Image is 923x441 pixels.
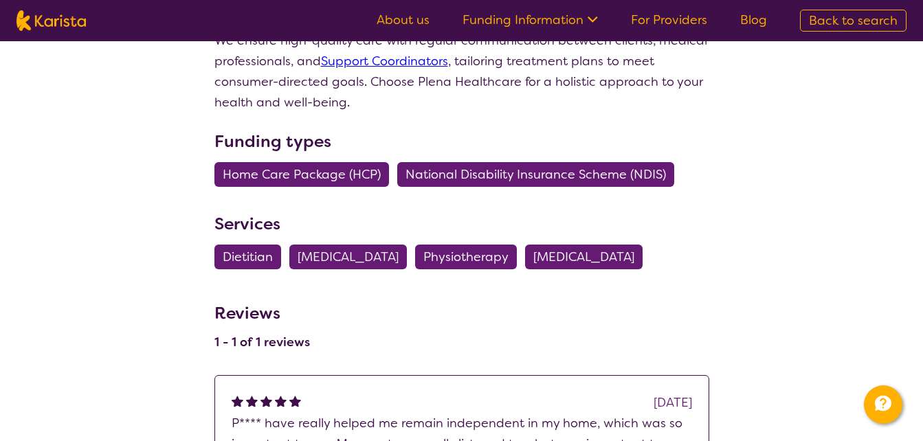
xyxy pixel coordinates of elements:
a: Back to search [800,10,907,32]
span: [MEDICAL_DATA] [533,245,634,269]
h4: 1 - 1 of 1 reviews [214,334,310,350]
div: [DATE] [654,392,692,413]
button: Channel Menu [864,385,902,424]
h3: Reviews [214,294,310,326]
a: Blog [740,12,767,28]
a: Home Care Package (HCP) [214,166,397,183]
a: Funding Information [463,12,598,28]
img: fullstar [232,395,243,407]
a: For Providers [631,12,707,28]
span: [MEDICAL_DATA] [298,245,399,269]
a: About us [377,12,430,28]
a: [MEDICAL_DATA] [289,249,415,265]
p: We ensure high-quality care with regular communication between clients, medical professionals, an... [214,30,709,113]
img: fullstar [289,395,301,407]
img: Karista logo [16,10,86,31]
img: fullstar [275,395,287,407]
img: fullstar [260,395,272,407]
span: Back to search [809,12,898,29]
a: National Disability Insurance Scheme (NDIS) [397,166,682,183]
span: Physiotherapy [423,245,509,269]
a: [MEDICAL_DATA] [525,249,651,265]
a: Support Coordinators [321,53,448,69]
a: Physiotherapy [415,249,525,265]
span: Home Care Package (HCP) [223,162,381,187]
h3: Funding types [214,129,709,154]
h3: Services [214,212,709,236]
span: Dietitian [223,245,273,269]
img: fullstar [246,395,258,407]
a: Dietitian [214,249,289,265]
span: National Disability Insurance Scheme (NDIS) [405,162,666,187]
